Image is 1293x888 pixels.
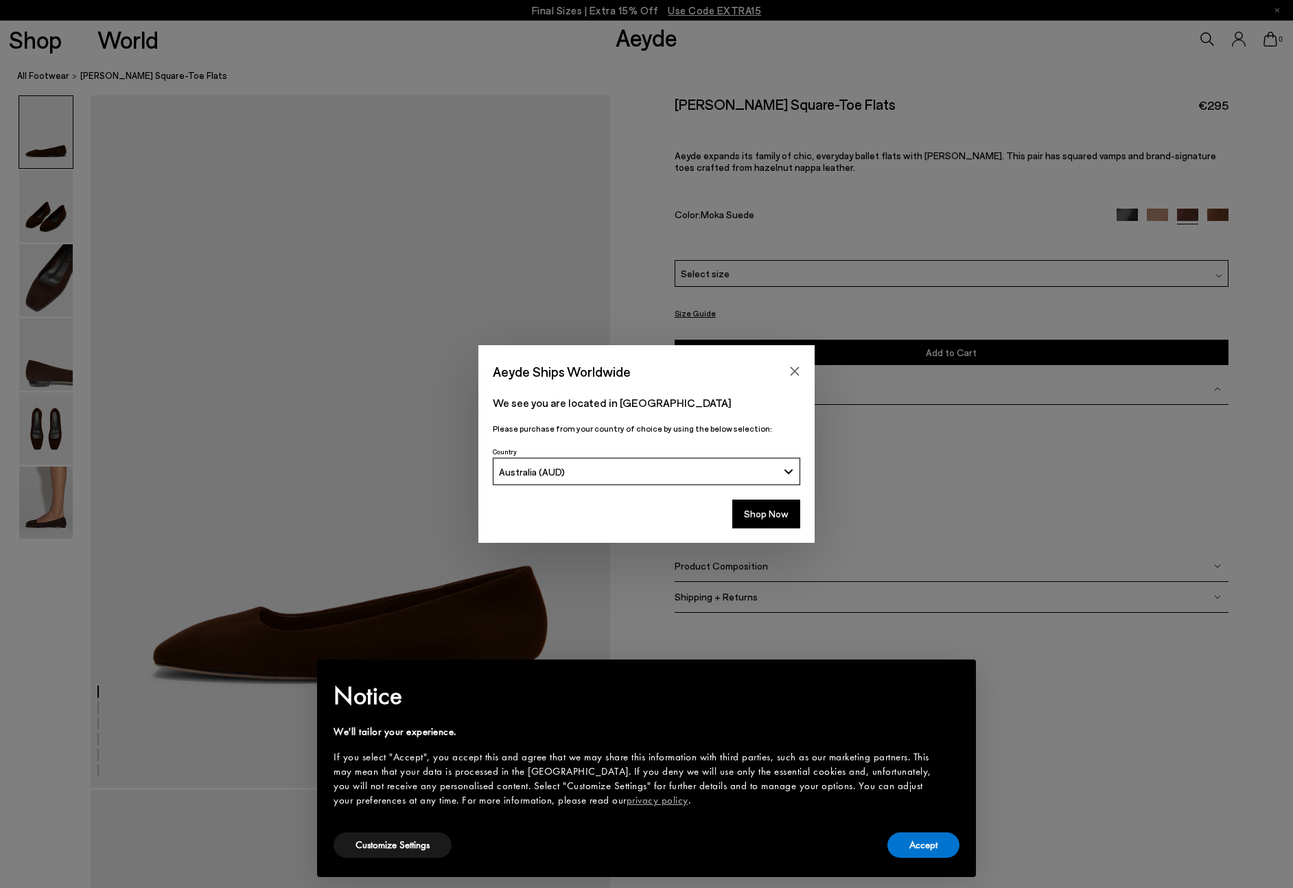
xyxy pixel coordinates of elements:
[493,447,517,456] span: Country
[493,360,631,384] span: Aeyde Ships Worldwide
[732,500,800,528] button: Shop Now
[950,669,959,690] span: ×
[493,395,800,411] p: We see you are located in [GEOGRAPHIC_DATA]
[334,678,937,714] h2: Notice
[334,750,937,808] div: If you select "Accept", you accept this and agree that we may share this information with third p...
[784,361,805,382] button: Close
[334,725,937,739] div: We'll tailor your experience.
[334,832,452,858] button: Customize Settings
[627,793,688,807] a: privacy policy
[937,664,970,697] button: Close this notice
[493,422,800,435] p: Please purchase from your country of choice by using the below selection:
[887,832,959,858] button: Accept
[499,466,565,478] span: Australia (AUD)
